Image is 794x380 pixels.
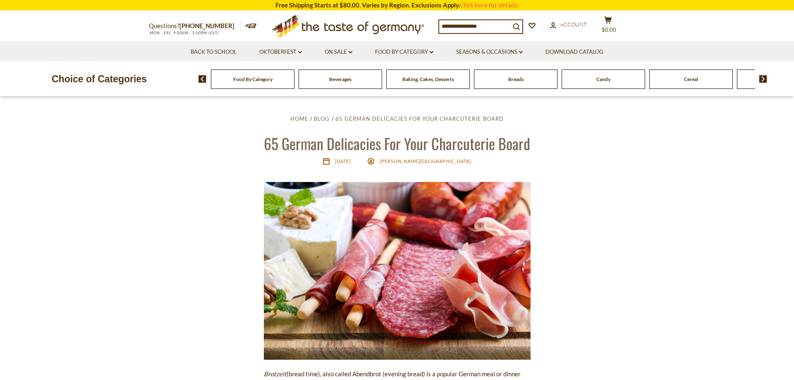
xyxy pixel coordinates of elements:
[329,76,352,82] a: Beverages
[314,115,330,122] a: Blog
[290,115,309,122] a: Home
[264,182,531,360] img: 65 German Delicacies For Your Charcuterie Board
[759,75,767,83] img: next arrow
[191,48,237,57] a: Back to School
[26,134,768,153] h1: 65 German Delicacies For Your Charcuterie Board
[684,76,698,82] a: Cereal
[550,20,587,29] a: Account
[233,76,273,82] a: Food By Category
[198,75,206,83] img: previous arrow
[375,48,433,57] a: Food By Category
[179,22,234,29] a: [PHONE_NUMBER]
[602,26,616,33] span: $0.00
[259,48,302,57] a: Oktoberfest
[149,31,219,35] span: MON - FRI, 9:00AM - 5:00PM (EST)
[595,16,620,37] button: $0.00
[456,48,523,57] a: Seasons & Occasions
[149,21,241,31] p: Questions?
[508,76,524,82] a: Breads
[325,48,352,57] a: On Sale
[335,115,504,122] a: 65 German Delicacies For Your Charcuterie Board
[545,48,603,57] a: Download Catalog
[335,158,351,164] time: [DATE]
[596,76,610,82] a: Candy
[264,370,287,378] em: Brotzeit
[380,158,471,164] span: [PERSON_NAME][GEOGRAPHIC_DATA]
[560,21,587,28] span: Account
[402,76,454,82] a: Baking, Cakes, Desserts
[460,1,519,9] a: Click here for details.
